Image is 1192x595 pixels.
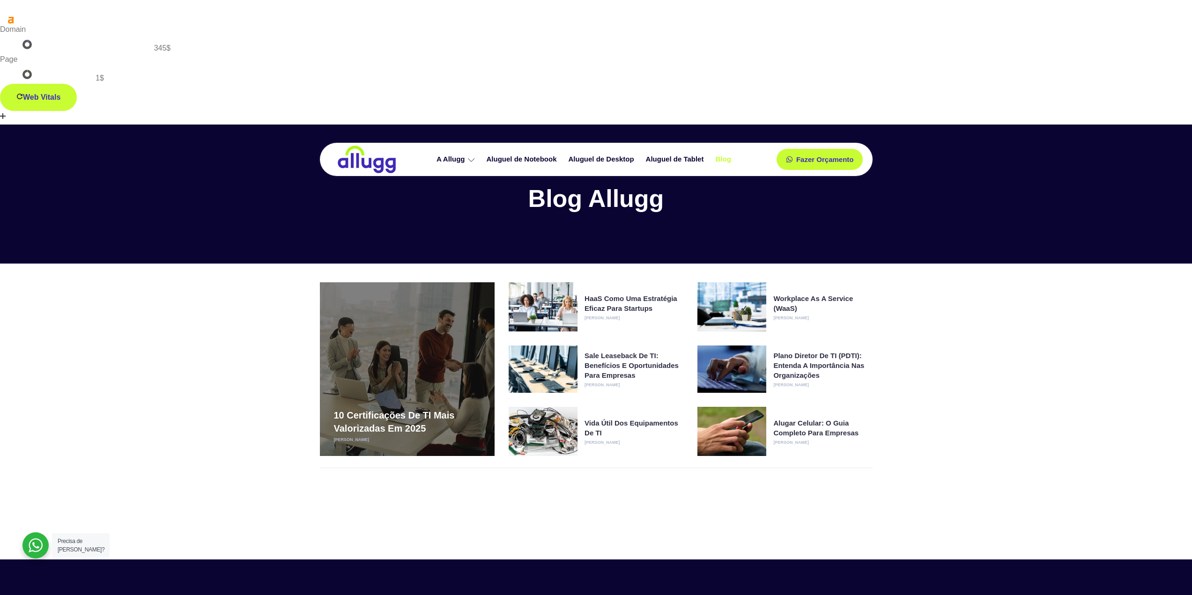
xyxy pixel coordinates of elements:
span: 124 [82,41,94,48]
a: 10 certificações de TI mais valorizadas em 2025 [334,409,481,435]
a: [PERSON_NAME] [334,438,370,442]
span: 1.5K [135,41,150,48]
img: Plano Diretor de TI (PDTI): Entenda a importância nas organizações [697,345,766,393]
span: kw [75,71,86,78]
span: 2.1K [165,35,180,43]
img: locação de TI é Allugg [336,145,397,174]
a: st2.1K [154,35,180,43]
span: ar [36,41,45,48]
span: 1 [88,71,92,78]
a: Blog [711,151,738,168]
div: 1$ [96,73,111,84]
a: [PERSON_NAME] [773,316,809,320]
a: Aluguel de Tablet [641,151,711,168]
img: Sale Leaseback de TI: Benefícios e Oportunidades para Empresas [509,345,577,393]
a: Aluguel de Desktop [564,151,641,168]
span: rd [55,71,65,78]
span: 28.1M [47,41,67,48]
a: st4 [96,65,111,73]
h2: Blog Allugg [320,185,873,212]
a: dr8 [5,40,32,49]
iframe: Chat Widget [1145,550,1192,595]
span: 8 [17,41,21,48]
a: rd75 [98,41,118,48]
span: rp [71,41,81,48]
span: st [96,65,104,73]
a: [PERSON_NAME] [585,316,620,320]
a: [PERSON_NAME] [773,441,809,445]
div: Csevegés widget [1145,550,1192,595]
a: kw1 [75,71,92,78]
span: 1 [67,71,71,78]
span: 1 [47,71,52,78]
a: Plano Diretor de TI (PDTI): Entenda a importância nas organizações [773,351,872,380]
a: Aluguel de Notebook [482,151,564,168]
a: Vida Útil dos Equipamentos de TI [585,418,683,438]
img: Alugar Celular: O Guia Completo para Empresas [697,407,766,456]
a: rd1 [55,71,71,78]
a: [PERSON_NAME] [585,441,620,445]
a: Sale Leaseback de TI: Benefícios e Oportunidades para Empresas [585,351,683,380]
a: HaaS como uma estratégia eficaz para startups [585,294,683,313]
img: HaaS como uma estratégia eficaz para startups [509,282,577,331]
span: Web Vitals [23,93,60,101]
span: kw [122,41,133,48]
div: 345$ [154,43,180,54]
span: rd [98,41,109,48]
a: A Allugg [432,151,482,168]
span: st [154,35,163,43]
img: Vida Útil dos Equipamentos de TI [509,407,577,456]
img: Workplace as a Service (WaaS) [697,282,766,331]
a: kw1.5K [122,41,150,48]
span: 4 [106,65,111,73]
a: Workplace as a Service (WaaS) [773,294,872,313]
a: Alugar Celular: O Guia Completo para Empresas [773,418,872,438]
span: Precisa de [PERSON_NAME]? [58,538,104,553]
a: [PERSON_NAME] [773,383,809,387]
span: 3 [17,71,21,78]
span: dr [5,41,15,48]
a: rp124 [71,41,94,48]
a: [PERSON_NAME] [585,383,620,387]
a: Fazer Orçamento [777,149,863,170]
a: rp1 [36,71,51,78]
span: Fazer Orçamento [796,156,854,163]
span: 75 [110,41,118,48]
span: ur [5,71,15,78]
span: rp [36,71,45,78]
a: ur3 [5,70,32,79]
a: ar28.1M [36,41,67,48]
